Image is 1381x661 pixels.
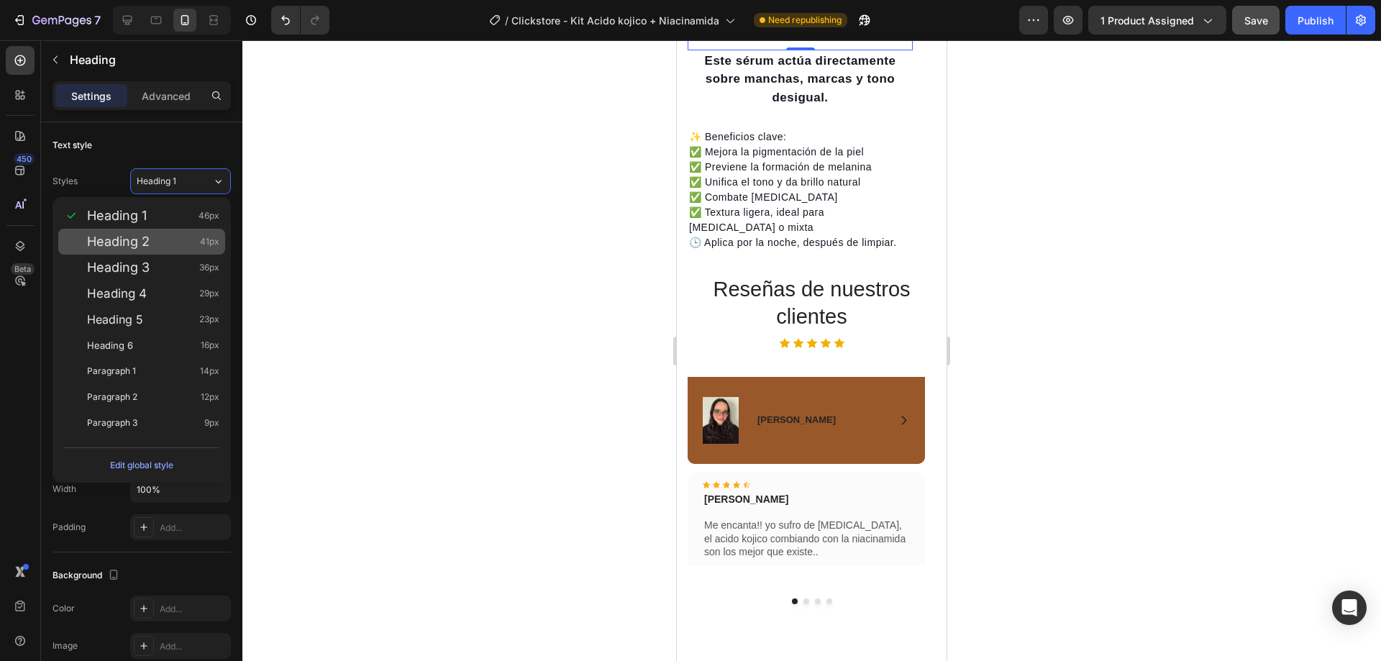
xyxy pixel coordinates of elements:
[199,209,219,223] span: 46px
[160,603,227,616] div: Add...
[87,390,137,404] span: Paragraph 2
[200,234,219,249] span: 41px
[131,476,230,502] input: Auto
[87,234,150,249] span: Heading 2
[87,416,137,430] span: Paragraph 3
[271,6,329,35] div: Undo/Redo
[142,88,191,104] p: Advanced
[53,521,86,534] div: Padding
[87,260,150,275] span: Heading 3
[11,263,35,275] div: Beta
[87,312,143,327] span: Heading 5
[87,286,147,301] span: Heading 4
[130,168,231,194] button: Heading 1
[53,139,92,152] div: Text style
[53,175,78,188] div: Styles
[53,483,76,496] div: Width
[768,14,842,27] span: Need republishing
[1298,13,1334,28] div: Publish
[1244,14,1268,27] span: Save
[505,13,509,28] span: /
[53,566,122,585] div: Background
[53,639,78,652] div: Image
[199,260,219,275] span: 36px
[199,312,219,327] span: 23px
[110,457,173,474] div: Edit global style
[70,51,225,68] p: Heading
[199,286,219,301] span: 29px
[87,209,147,223] span: Heading 1
[511,13,719,28] span: Clickstore - Kit Acido kojico + Niacinamida
[87,364,136,378] span: Paragraph 1
[677,40,947,661] iframe: Design area
[71,88,111,104] p: Settings
[201,390,219,404] span: 12px
[1332,591,1367,625] div: Open Intercom Messenger
[6,6,107,35] button: 7
[201,338,219,352] span: 16px
[204,416,219,430] span: 9px
[64,454,219,477] button: Edit global style
[200,364,219,378] span: 14px
[137,175,176,188] span: Heading 1
[53,602,75,615] div: Color
[1232,6,1280,35] button: Save
[94,12,101,29] p: 7
[1088,6,1226,35] button: 1 product assigned
[160,521,227,534] div: Add...
[1100,13,1194,28] span: 1 product assigned
[14,153,35,165] div: 450
[1285,6,1346,35] button: Publish
[87,338,133,352] span: Heading 6
[160,640,227,653] div: Add...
